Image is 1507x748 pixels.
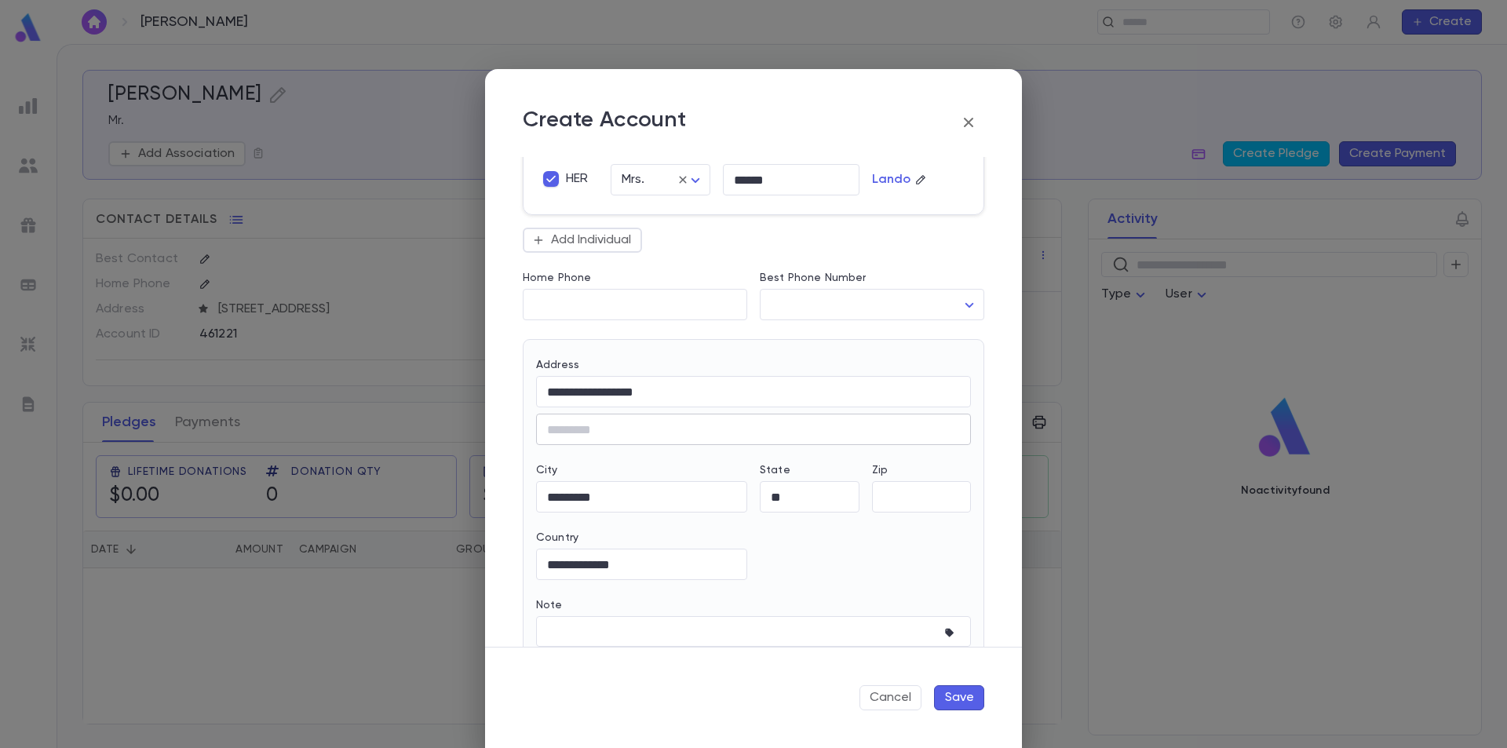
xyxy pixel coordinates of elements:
span: HER [566,171,588,187]
label: State [760,464,790,476]
span: Mrs. [622,173,645,186]
label: Home Phone [523,272,591,284]
label: City [536,464,558,476]
label: Zip [872,464,888,476]
div: ​ [760,290,984,320]
p: Create Account [523,107,686,138]
p: Lando [872,172,911,188]
label: Country [536,531,578,544]
label: Address [536,359,579,371]
button: Add Individual [523,228,642,253]
button: Cancel [859,685,921,710]
label: Best Phone Number [760,272,866,284]
label: Note [536,599,563,611]
div: Mrs. [611,165,710,195]
button: Save [934,685,984,710]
